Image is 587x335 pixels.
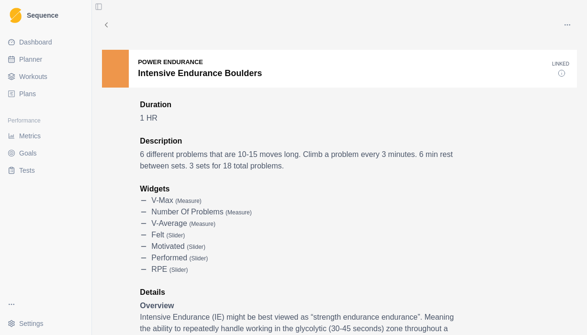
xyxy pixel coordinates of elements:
[140,112,461,124] p: 1 HR
[4,145,88,161] a: Goals
[4,316,88,331] button: Settings
[151,252,208,264] p: performed
[19,148,37,158] span: Goals
[19,72,47,81] span: Workouts
[19,37,52,47] span: Dashboard
[140,301,174,310] strong: Overview
[226,209,252,216] span: ( measure )
[169,267,188,273] span: ( slider )
[4,34,88,50] a: Dashboard
[140,99,461,111] p: Duration
[27,12,58,19] span: Sequence
[19,131,41,141] span: Metrics
[19,55,42,64] span: Planner
[4,4,88,27] a: LogoSequence
[140,183,461,195] p: Widgets
[138,57,262,67] p: Power Endurance
[140,149,461,172] p: 6 different problems that are 10-15 moves long. Climb a problem every 3 minutes. 6 min rest betwe...
[175,198,202,204] span: ( measure )
[552,60,569,67] p: Linked
[140,135,461,147] p: Description
[151,206,251,218] p: Number of problems
[4,113,88,128] div: Performance
[189,221,215,227] span: ( measure )
[166,232,185,239] span: ( slider )
[151,229,185,241] p: felt
[4,128,88,144] a: Metrics
[19,166,35,175] span: Tests
[19,89,36,99] span: Plans
[187,244,205,250] span: ( slider )
[4,52,88,67] a: Planner
[151,195,201,206] p: V-Max
[190,255,208,262] span: ( slider )
[4,86,88,101] a: Plans
[138,67,262,80] p: Intensive Endurance Boulders
[151,218,215,229] p: V-Average
[4,69,88,84] a: Workouts
[4,163,88,178] a: Tests
[10,8,22,23] img: Logo
[151,241,205,252] p: motivated
[140,287,461,298] p: Details
[151,264,188,275] p: RPE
